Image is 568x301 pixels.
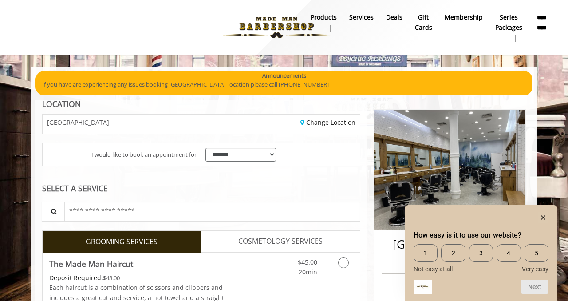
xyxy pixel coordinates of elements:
button: Service Search [42,202,65,222]
a: Gift cardsgift cards [409,11,438,44]
a: Series packagesSeries packages [489,11,529,44]
img: Made Man Barbershop logo [216,3,338,52]
h2: How easy is it to use our website? Select an option from 1 to 5, with 1 being Not easy at all and... [414,230,548,241]
span: 20min [299,268,317,276]
div: How easy is it to use our website? Select an option from 1 to 5, with 1 being Not easy at all and... [414,244,548,273]
span: 2 [441,244,465,262]
a: Change Location [300,118,355,127]
span: Not easy at all [414,265,453,273]
span: 5 [525,244,548,262]
a: ServicesServices [343,11,380,34]
span: $45.00 [298,258,317,266]
div: SELECT A SERVICE [42,184,360,193]
span: [GEOGRAPHIC_DATA] [47,119,109,126]
b: The Made Man Haircut [49,257,133,270]
span: 4 [497,244,521,262]
b: Deals [386,12,402,22]
span: 3 [469,244,493,262]
h2: [GEOGRAPHIC_DATA] [384,238,516,251]
span: COSMETOLOGY SERVICES [238,236,323,247]
a: DealsDeals [380,11,409,34]
span: Very easy [522,265,548,273]
a: Productsproducts [304,11,343,34]
p: [STREET_ADDRESS][US_STATE] [384,253,516,263]
span: 1 [414,244,438,262]
span: GROOMING SERVICES [86,236,158,248]
b: LOCATION [42,99,81,109]
a: MembershipMembership [438,11,489,34]
div: $48.00 [49,273,228,283]
button: Next question [521,280,548,294]
b: gift cards [415,12,432,32]
span: This service needs some Advance to be paid before we block your appointment [49,273,103,282]
b: Series packages [495,12,522,32]
b: Services [349,12,374,22]
b: products [311,12,337,22]
b: Announcements [262,71,306,80]
p: If you have are experiencing any issues booking [GEOGRAPHIC_DATA] location please call [PHONE_NUM... [42,80,526,89]
div: How easy is it to use our website? Select an option from 1 to 5, with 1 being Not easy at all and... [414,212,548,294]
h3: Phone [384,286,516,292]
button: Hide survey [538,212,548,223]
b: Membership [445,12,483,22]
span: I would like to book an appointment for [91,150,197,159]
